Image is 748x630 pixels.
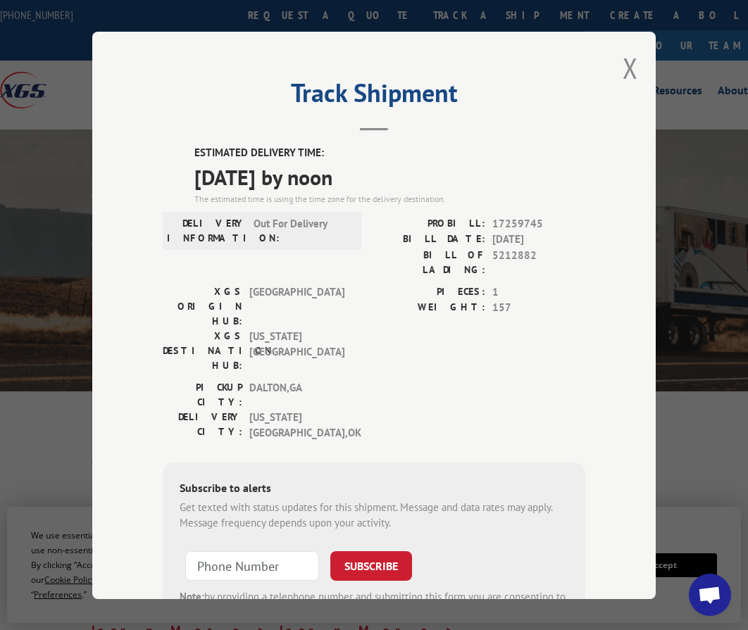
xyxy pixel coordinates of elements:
[163,379,242,409] label: PICKUP CITY:
[330,550,412,580] button: SUBSCRIBE
[374,247,485,277] label: BILL OF LADING:
[163,284,242,328] label: XGS ORIGIN HUB:
[254,215,349,245] span: Out For Delivery
[374,300,485,316] label: WEIGHT:
[492,232,585,248] span: [DATE]
[249,379,344,409] span: DALTON , GA
[374,215,485,232] label: PROBILL:
[492,300,585,316] span: 157
[194,160,585,192] span: [DATE] by noon
[180,499,568,531] div: Get texted with status updates for this shipment. Message and data rates may apply. Message frequ...
[194,145,585,161] label: ESTIMATED DELIVERY TIME:
[492,247,585,277] span: 5212882
[167,215,247,245] label: DELIVERY INFORMATION:
[492,284,585,300] span: 1
[249,328,344,372] span: [US_STATE][GEOGRAPHIC_DATA]
[185,550,319,580] input: Phone Number
[194,192,585,205] div: The estimated time is using the time zone for the delivery destination.
[249,409,344,441] span: [US_STATE][GEOGRAPHIC_DATA] , OK
[492,215,585,232] span: 17259745
[689,574,731,616] div: Open chat
[374,284,485,300] label: PIECES:
[163,409,242,441] label: DELIVERY CITY:
[374,232,485,248] label: BILL DATE:
[163,83,585,110] h2: Track Shipment
[623,49,638,87] button: Close modal
[249,284,344,328] span: [GEOGRAPHIC_DATA]
[180,589,204,603] strong: Note:
[180,479,568,499] div: Subscribe to alerts
[163,328,242,372] label: XGS DESTINATION HUB:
